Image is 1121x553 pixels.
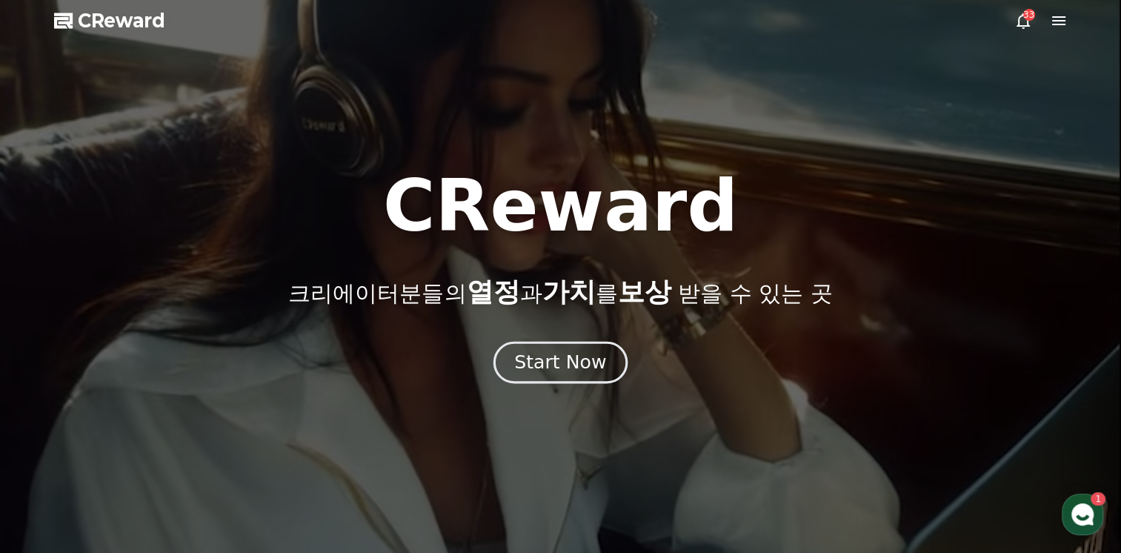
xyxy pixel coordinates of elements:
p: 크리에이터분들의 과 를 받을 수 있는 곳 [288,277,832,307]
h1: CReward [383,170,738,242]
span: 가치 [542,276,595,307]
span: 1 [150,429,156,441]
div: 33 [1023,9,1035,21]
a: 홈 [4,430,98,467]
span: 보상 [617,276,671,307]
span: 대화 [136,453,153,465]
div: Start Now [514,350,606,375]
span: CReward [78,9,165,33]
a: 33 [1014,12,1032,30]
a: Start Now [496,357,625,371]
a: CReward [54,9,165,33]
span: 홈 [47,452,56,464]
span: 열정 [466,276,519,307]
span: 설정 [229,452,247,464]
a: 설정 [191,430,285,467]
a: 1대화 [98,430,191,467]
button: Start Now [493,342,628,384]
